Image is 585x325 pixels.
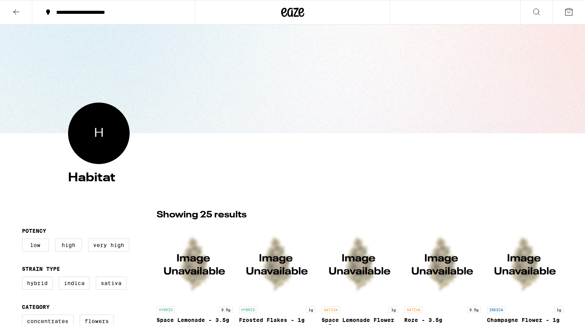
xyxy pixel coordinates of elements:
legend: Potency [22,228,46,234]
label: Hybrid [22,277,53,290]
p: Champagne Flower - 1g [487,317,563,323]
p: 1g [306,306,315,313]
h4: Habitat [68,172,517,184]
img: Habitat - Frosted Flakes - 1g [239,226,315,302]
img: Habitat - Champagne Flower - 1g [487,226,563,302]
label: High [55,239,82,252]
label: Very High [88,239,129,252]
p: HYBRID [239,306,257,313]
p: INDICA [487,306,505,313]
img: Habitat - Roze - 3.5g [404,226,481,302]
label: Low [22,239,49,252]
p: Showing 25 results [157,209,247,222]
p: SATIVA [404,306,423,313]
legend: Category [22,304,50,310]
p: 3.5g [219,306,233,313]
legend: Strain Type [22,266,60,272]
p: 3.5g [467,306,481,313]
p: 1g [554,306,563,313]
label: Indica [59,277,90,290]
p: Space Lemonade - 3.5g [157,317,233,323]
p: 1g [389,306,398,313]
p: SATIVA [322,306,340,313]
img: Habitat - Space Lemonade - 3.5g [157,226,233,302]
span: Habitat [94,125,103,142]
img: Habitat - Space Lemonade Flower - 1g [322,226,398,302]
p: Roze - 3.5g [404,317,481,323]
p: Frosted Flakes - 1g [239,317,315,323]
p: HYBRID [157,306,175,313]
label: Sativa [96,277,127,290]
